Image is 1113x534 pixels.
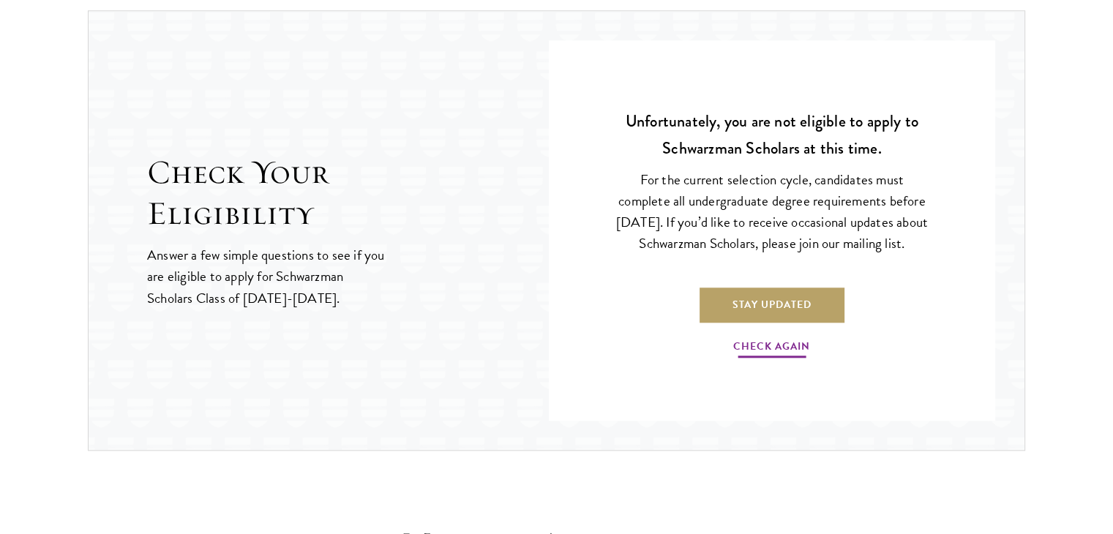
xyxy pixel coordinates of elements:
[733,337,810,360] a: Check Again
[147,152,549,234] h2: Check Your Eligibility
[615,169,929,254] p: For the current selection cycle, candidates must complete all undergraduate degree requirements b...
[700,287,844,322] a: Stay Updated
[147,244,386,308] p: Answer a few simple questions to see if you are eligible to apply for Schwarzman Scholars Class o...
[626,109,918,160] strong: Unfortunately, you are not eligible to apply to Schwarzman Scholars at this time.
